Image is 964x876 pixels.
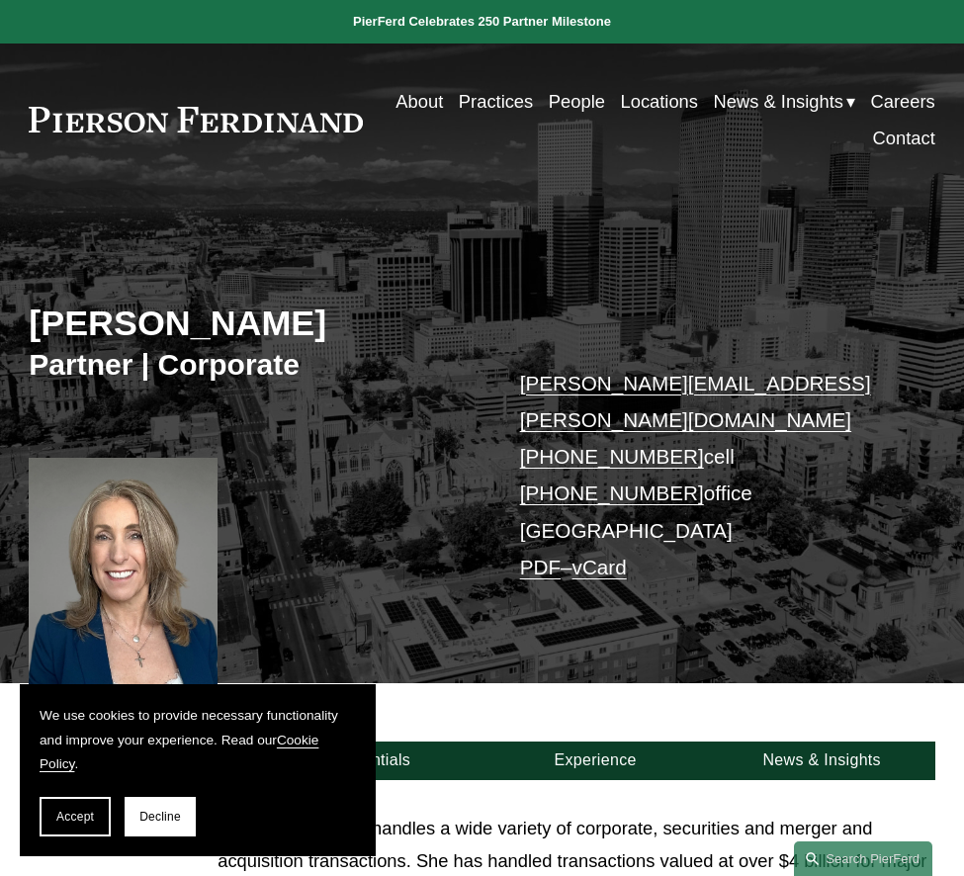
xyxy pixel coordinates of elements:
a: News & Insights [709,742,935,780]
a: About [395,83,443,120]
a: Locations [621,83,698,120]
a: [PERSON_NAME][EMAIL_ADDRESS][PERSON_NAME][DOMAIN_NAME] [520,372,871,431]
a: [PHONE_NUMBER] [520,445,704,468]
a: Experience [482,742,709,780]
a: Contact [873,120,935,156]
a: [PHONE_NUMBER] [520,482,704,504]
button: Decline [125,797,196,836]
h3: Partner | Corporate [29,346,482,383]
a: Careers [871,83,935,120]
a: vCard [572,556,627,578]
a: Practices [459,83,533,120]
button: Accept [40,797,111,836]
a: People [549,83,605,120]
span: Decline [139,810,181,824]
h2: [PERSON_NAME] [29,303,482,345]
a: Search this site [794,841,932,876]
a: PDF [520,556,561,578]
section: Cookie banner [20,684,376,856]
p: We use cookies to provide necessary functionality and improve your experience. Read our . [40,704,356,777]
span: News & Insights [714,85,843,118]
a: folder dropdown [714,83,855,120]
p: cell office [GEOGRAPHIC_DATA] – [520,365,898,585]
span: Accept [56,810,94,824]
